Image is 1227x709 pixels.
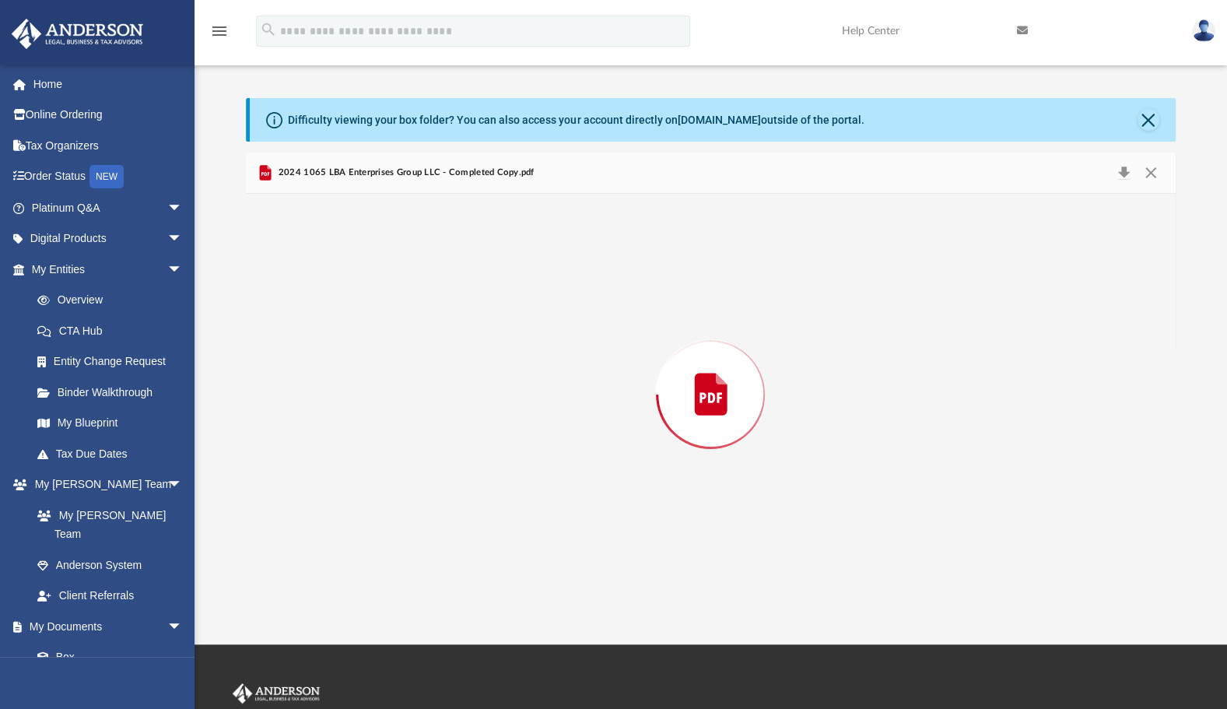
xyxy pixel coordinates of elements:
span: arrow_drop_down [167,254,198,286]
img: Anderson Advisors Platinum Portal [230,683,323,704]
a: My [PERSON_NAME] Teamarrow_drop_down [11,469,198,500]
div: Difficulty viewing your box folder? You can also access your account directly on outside of the p... [288,112,864,128]
a: menu [210,30,229,40]
a: CTA Hub [22,315,206,346]
a: [DOMAIN_NAME] [677,114,760,126]
a: Home [11,68,206,100]
a: Tax Organizers [11,130,206,161]
a: Binder Walkthrough [22,377,206,408]
div: Preview [246,153,1175,595]
button: Close [1138,109,1159,131]
a: My [PERSON_NAME] Team [22,500,191,549]
a: Entity Change Request [22,346,206,377]
a: Online Ordering [11,100,206,131]
img: Anderson Advisors Platinum Portal [7,19,148,49]
a: Platinum Q&Aarrow_drop_down [11,192,206,223]
i: menu [210,22,229,40]
button: Download [1110,162,1138,184]
div: NEW [89,165,124,188]
a: My Blueprint [22,408,198,439]
a: My Entitiesarrow_drop_down [11,254,206,285]
a: My Documentsarrow_drop_down [11,611,198,642]
span: arrow_drop_down [167,469,198,501]
a: Box [22,642,191,673]
span: arrow_drop_down [167,611,198,643]
a: Client Referrals [22,581,198,612]
a: Digital Productsarrow_drop_down [11,223,206,254]
button: Close [1137,162,1165,184]
a: Overview [22,285,206,316]
a: Tax Due Dates [22,438,206,469]
span: arrow_drop_down [167,192,198,224]
i: search [260,21,277,38]
span: arrow_drop_down [167,223,198,255]
a: Anderson System [22,549,198,581]
a: Order StatusNEW [11,161,206,193]
span: 2024 1065 LBA Enterprises Group LLC - Completed Copy.pdf [275,166,534,180]
img: User Pic [1192,19,1215,42]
